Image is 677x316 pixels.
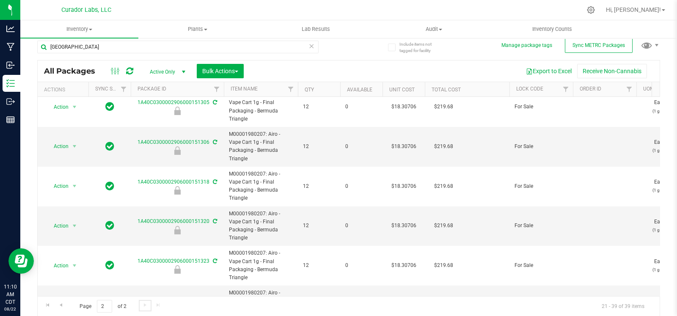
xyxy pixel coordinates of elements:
a: Audit [375,20,493,38]
a: Total Cost [432,87,461,93]
td: $18.30706 [383,127,425,167]
span: For Sale [515,103,568,111]
a: 1A40C0300002906000151323 [138,258,209,264]
span: For Sale [515,261,568,269]
span: Lab Results [290,25,341,33]
span: In Sync [105,101,114,113]
span: In Sync [105,140,114,152]
span: $219.68 [430,180,457,192]
td: $18.30706 [383,246,425,286]
span: M00001980207: Airo - Vape Cart 1g - Final Packaging - Bermuda Triangle [229,130,293,163]
span: In Sync [105,259,114,271]
span: Action [46,140,69,152]
span: Plants [139,25,256,33]
span: select [69,140,80,152]
span: All Packages [44,66,104,76]
span: Action [46,180,69,192]
span: Sync from Compliance System [212,99,217,105]
inline-svg: Inbound [6,61,15,69]
button: Sync METRC Packages [565,38,633,53]
span: Include items not tagged for facility [399,41,442,54]
span: 21 - 39 of 39 items [595,300,651,313]
span: 12 [303,143,335,151]
span: 12 [303,182,335,190]
a: Filter [284,82,298,96]
td: $18.30706 [383,87,425,127]
a: Go to the first page [41,300,54,311]
span: 0 [345,261,377,269]
span: $219.68 [430,259,457,272]
span: $219.68 [430,140,457,153]
span: Clear [308,41,314,52]
div: Actions [44,87,85,93]
a: 1A40C0300002906000151305 [138,99,209,105]
span: For Sale [515,143,568,151]
div: For Sale [129,265,225,274]
div: For Sale [129,186,225,195]
a: Sync Status [95,86,128,92]
td: $18.30706 [383,167,425,206]
a: Go to the previous page [55,300,67,311]
inline-svg: Manufacturing [6,43,15,51]
p: 11:10 AM CDT [4,283,17,306]
input: Search Package ID, Item Name, SKU, Lot or Part Number... [37,41,319,53]
a: Unit Cost [389,87,415,93]
a: 1A40C0300002906000151306 [138,139,209,145]
span: 0 [345,103,377,111]
a: 1A40C0300002906000151318 [138,179,209,185]
a: Inventory [20,20,138,38]
inline-svg: Inventory [6,79,15,88]
a: Package ID [138,86,166,92]
span: M00001980207: Airo - Vape Cart 1g - Final Packaging - Bermuda Triangle [229,249,293,282]
span: 12 [303,103,335,111]
span: In Sync [105,180,114,192]
span: For Sale [515,222,568,230]
a: Filter [622,82,636,96]
span: Curador Labs, LLC [61,6,111,14]
inline-svg: Analytics [6,25,15,33]
span: Sync from Compliance System [212,218,217,224]
span: Inventory [20,25,138,33]
span: M00001980207: Airo - Vape Cart 1g - Final Packaging - Bermuda Triangle [229,170,293,203]
span: select [69,260,80,272]
button: Receive Non-Cannabis [577,64,647,78]
a: Order Id [580,86,601,92]
span: Sync from Compliance System [212,258,217,264]
span: In Sync [105,220,114,231]
a: Lab Results [257,20,375,38]
div: Manage settings [586,6,596,14]
span: select [69,180,80,192]
a: Qty [305,87,314,93]
span: Bulk Actions [202,68,238,74]
a: Filter [117,82,131,96]
span: Inventory Counts [521,25,583,33]
button: Export to Excel [520,64,577,78]
span: Sync from Compliance System [212,139,217,145]
span: 0 [345,143,377,151]
td: $18.30706 [383,206,425,246]
a: Inventory Counts [493,20,611,38]
div: For Sale [129,226,225,234]
span: Action [46,101,69,113]
span: 0 [345,182,377,190]
span: Action [46,220,69,232]
a: Filter [210,82,224,96]
a: Lock Code [516,86,543,92]
span: Hi, [PERSON_NAME]! [606,6,661,13]
a: Filter [559,82,573,96]
span: M00001980207: Airo - Vape Cart 1g - Final Packaging - Bermuda Triangle [229,91,293,123]
a: 1A40C0300002906000151320 [138,218,209,224]
a: Item Name [231,86,258,92]
input: 2 [97,300,112,313]
span: select [69,101,80,113]
span: For Sale [515,182,568,190]
inline-svg: Outbound [6,97,15,106]
div: For Sale [129,146,225,155]
span: $219.68 [430,101,457,113]
span: select [69,220,80,232]
div: For Sale [129,107,225,115]
inline-svg: Reports [6,115,15,124]
iframe: Resource center [8,248,34,274]
span: 12 [303,261,335,269]
span: 0 [345,222,377,230]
